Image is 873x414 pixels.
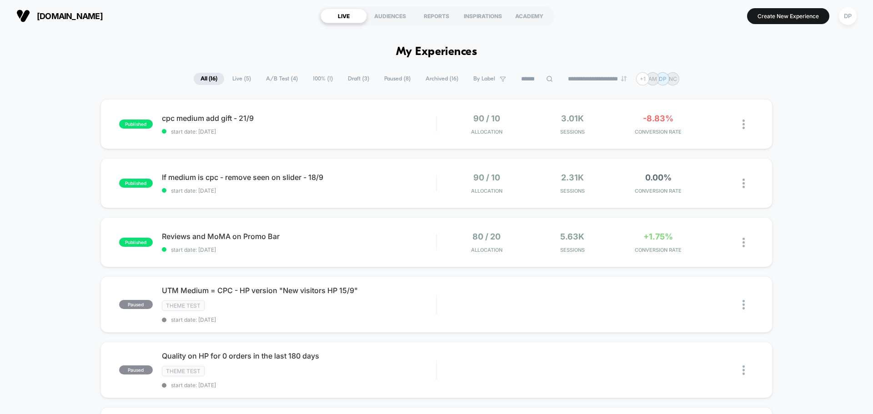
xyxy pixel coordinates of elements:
div: LIVE [321,9,367,23]
div: REPORTS [413,9,460,23]
h1: My Experiences [396,45,477,59]
span: Theme Test [162,300,205,311]
span: By Label [473,75,495,82]
span: A/B Test ( 4 ) [259,73,305,85]
p: DP [659,75,667,82]
span: 2.31k [561,173,584,182]
span: 100% ( 1 ) [306,73,340,85]
img: close [743,365,745,375]
span: +1.75% [643,232,673,241]
span: 0.00% [645,173,672,182]
span: If medium is cpc - remove seen on slider - 18/9 [162,173,436,182]
span: start date: [DATE] [162,246,436,253]
span: CONVERSION RATE [617,129,699,135]
span: Sessions [532,247,613,253]
span: start date: [DATE] [162,382,436,389]
img: close [743,300,745,309]
span: Draft ( 3 ) [341,73,376,85]
span: UTM Medium = CPC - HP version "New visitors HP 15/9" [162,286,436,295]
span: paused [119,300,153,309]
img: Visually logo [16,9,30,23]
span: Allocation [471,247,502,253]
span: -8.83% [643,114,673,123]
span: paused [119,365,153,374]
span: Paused ( 8 ) [377,73,417,85]
span: published [119,238,153,247]
span: start date: [DATE] [162,128,436,135]
span: published [119,179,153,188]
div: DP [839,7,857,25]
span: All ( 16 ) [194,73,224,85]
span: Reviews and MoMA on Promo Bar [162,232,436,241]
img: end [621,76,627,81]
span: Live ( 5 ) [226,73,258,85]
span: start date: [DATE] [162,187,436,194]
span: published [119,120,153,129]
span: 5.63k [560,232,584,241]
span: [DOMAIN_NAME] [37,11,103,21]
span: Quality on HP for 0 orders in the last 180 days [162,351,436,360]
img: close [743,120,745,129]
span: 80 / 20 [472,232,501,241]
span: start date: [DATE] [162,316,436,323]
div: INSPIRATIONS [460,9,506,23]
span: 90 / 10 [473,173,500,182]
div: AUDIENCES [367,9,413,23]
span: Theme Test [162,366,205,376]
img: close [743,179,745,188]
button: [DOMAIN_NAME] [14,9,105,23]
span: Archived ( 16 ) [419,73,465,85]
span: 90 / 10 [473,114,500,123]
span: Sessions [532,129,613,135]
span: Allocation [471,129,502,135]
img: close [743,238,745,247]
div: ACADEMY [506,9,552,23]
span: Allocation [471,188,502,194]
span: 3.01k [561,114,584,123]
span: CONVERSION RATE [617,188,699,194]
button: Create New Experience [747,8,829,24]
p: NC [669,75,677,82]
p: AM [648,75,657,82]
span: Sessions [532,188,613,194]
div: + 1 [636,72,649,85]
button: DP [836,7,859,25]
span: CONVERSION RATE [617,247,699,253]
span: cpc medium add gift - 21/9 [162,114,436,123]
